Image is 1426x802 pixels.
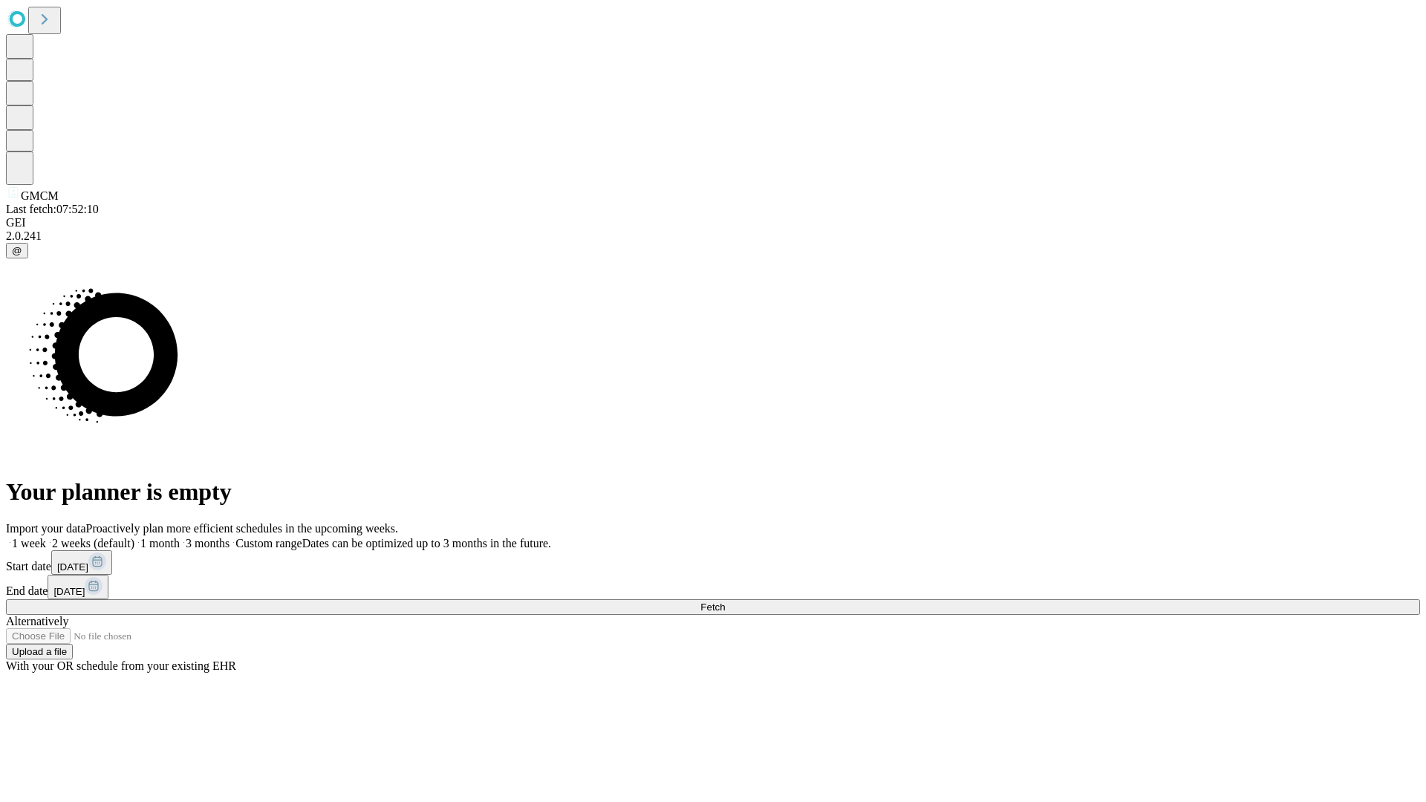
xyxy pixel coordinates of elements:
[6,644,73,659] button: Upload a file
[6,550,1420,575] div: Start date
[12,245,22,256] span: @
[700,601,725,613] span: Fetch
[302,537,551,550] span: Dates can be optimized up to 3 months in the future.
[140,537,180,550] span: 1 month
[6,659,236,672] span: With your OR schedule from your existing EHR
[6,575,1420,599] div: End date
[6,243,28,258] button: @
[57,561,88,573] span: [DATE]
[6,216,1420,229] div: GEI
[51,550,112,575] button: [DATE]
[6,229,1420,243] div: 2.0.241
[52,537,134,550] span: 2 weeks (default)
[48,575,108,599] button: [DATE]
[6,522,86,535] span: Import your data
[6,615,68,627] span: Alternatively
[6,478,1420,506] h1: Your planner is empty
[235,537,302,550] span: Custom range
[53,586,85,597] span: [DATE]
[86,522,398,535] span: Proactively plan more efficient schedules in the upcoming weeks.
[6,203,99,215] span: Last fetch: 07:52:10
[186,537,229,550] span: 3 months
[6,599,1420,615] button: Fetch
[21,189,59,202] span: GMCM
[12,537,46,550] span: 1 week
